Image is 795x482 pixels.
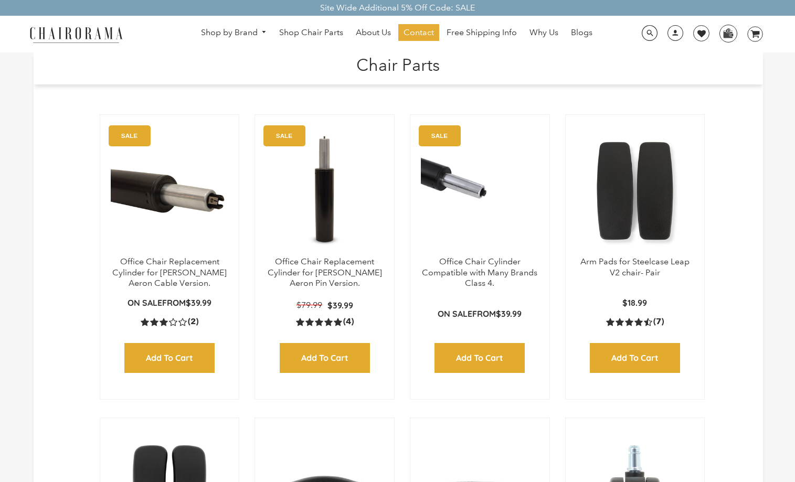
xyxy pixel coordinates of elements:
text: SALE [276,132,292,139]
img: WhatsApp_Image_2024-07-12_at_16.23.01.webp [720,25,736,41]
a: 5.0 rating (4 votes) [296,316,354,327]
a: Office Chair Replacement Cylinder for [PERSON_NAME] Aeron Pin Version. [268,256,382,288]
a: Shop by Brand [196,25,272,41]
span: $39.99 [327,300,353,310]
a: Office Chair Replacement Cylinder for Herman Miller Aeron Pin Version. - chairorama Office Chair ... [266,125,384,256]
input: Add to Cart [590,343,680,373]
img: Office Chair Replacement Cylinder for Herman Miller Aeron Pin Version. - chairorama [266,125,384,256]
strong: On Sale [128,297,162,308]
p: from [438,308,522,319]
a: Office Chair Cylinder Compatible with Many Brands Class 4. - chairorama Office Chair Cylinder Com... [421,125,539,256]
img: chairorama [24,25,129,44]
span: About Us [356,27,391,38]
h1: Chair Parts [44,52,753,75]
img: Office Chair Replacement Cylinder for Herman Miller Aeron Cable Version. - chairorama [111,125,229,256]
a: 3.0 rating (2 votes) [141,316,198,327]
a: Office Chair Cylinder Compatible with Many Brands Class 4. [422,256,537,288]
span: $79.99 [296,300,322,310]
a: Free Shipping Info [441,24,522,41]
span: Why Us [529,27,558,38]
a: Shop Chair Parts [274,24,348,41]
text: SALE [121,132,137,139]
span: Blogs [571,27,592,38]
img: Office Chair Cylinder Compatible with Many Brands Class 4. - chairorama [421,125,539,256]
span: $39.99 [496,308,522,319]
a: Arm Pads for Steelcase Leap V2 chair- Pair [580,256,690,277]
a: Blogs [566,24,598,41]
a: About Us [351,24,396,41]
a: Contact [398,24,439,41]
a: Office Chair Replacement Cylinder for Herman Miller Aeron Cable Version. - chairorama Office Chai... [111,125,229,256]
span: (2) [188,316,198,327]
p: from [128,297,211,308]
span: (4) [343,316,354,327]
span: $39.99 [186,297,211,308]
input: Add to Cart [434,343,525,373]
a: Office Chair Replacement Cylinder for [PERSON_NAME] Aeron Cable Version. [112,256,227,288]
span: Shop Chair Parts [279,27,343,38]
strong: On Sale [438,308,472,319]
a: 4.4 rating (7 votes) [606,316,664,327]
span: Free Shipping Info [447,27,517,38]
img: Arm Pads for Steelcase Leap V2 chair- Pair - chairorama [576,125,694,256]
span: Contact [404,27,434,38]
text: SALE [431,132,448,139]
nav: DesktopNavigation [173,24,620,44]
input: Add to Cart [124,343,215,373]
span: $18.99 [622,297,647,308]
span: (7) [653,316,664,327]
a: Why Us [524,24,564,41]
input: Add to Cart [280,343,370,373]
a: Arm Pads for Steelcase Leap V2 chair- Pair - chairorama Arm Pads for Steelcase Leap V2 chair- Pai... [576,125,694,256]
